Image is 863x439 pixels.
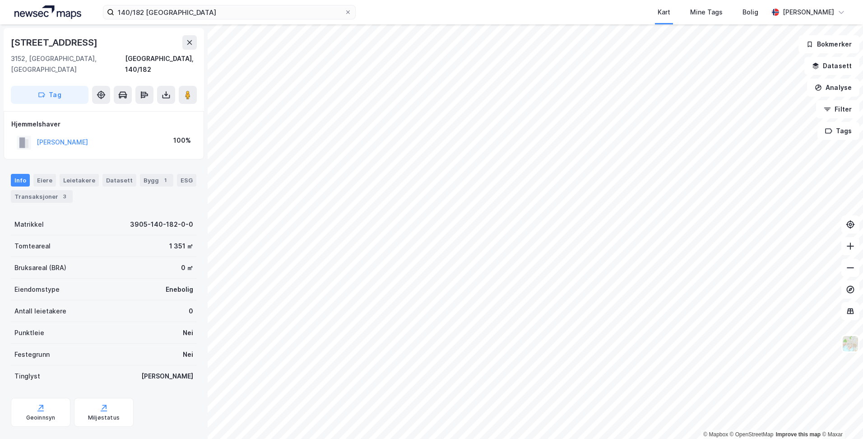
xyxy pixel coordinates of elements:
[730,431,774,438] a: OpenStreetMap
[26,414,56,421] div: Geoinnsyn
[88,414,120,421] div: Miljøstatus
[818,396,863,439] iframe: Chat Widget
[14,262,66,273] div: Bruksareal (BRA)
[14,349,50,360] div: Festegrunn
[181,262,193,273] div: 0 ㎡
[842,335,859,352] img: Z
[14,306,66,317] div: Antall leietakere
[776,431,821,438] a: Improve this map
[183,327,193,338] div: Nei
[173,135,191,146] div: 100%
[11,119,196,130] div: Hjemmelshaver
[161,176,170,185] div: 1
[114,5,344,19] input: Søk på adresse, matrikkel, gårdeiere, leietakere eller personer
[125,53,197,75] div: [GEOGRAPHIC_DATA], 140/182
[783,7,834,18] div: [PERSON_NAME]
[14,327,44,338] div: Punktleie
[818,396,863,439] div: Kontrollprogram for chat
[140,174,173,187] div: Bygg
[189,306,193,317] div: 0
[14,219,44,230] div: Matrikkel
[804,57,859,75] button: Datasett
[11,190,73,203] div: Transaksjoner
[798,35,859,53] button: Bokmerker
[11,35,99,50] div: [STREET_ADDRESS]
[14,5,81,19] img: logo.a4113a55bc3d86da70a041830d287a7e.svg
[658,7,670,18] div: Kart
[742,7,758,18] div: Bolig
[14,371,40,382] div: Tinglyst
[102,174,136,187] div: Datasett
[11,174,30,187] div: Info
[14,284,60,295] div: Eiendomstype
[690,7,723,18] div: Mine Tags
[14,241,51,252] div: Tomteareal
[11,53,125,75] div: 3152, [GEOGRAPHIC_DATA], [GEOGRAPHIC_DATA]
[816,100,859,118] button: Filter
[183,349,193,360] div: Nei
[169,241,193,252] div: 1 351 ㎡
[166,284,193,295] div: Enebolig
[11,86,88,104] button: Tag
[817,122,859,140] button: Tags
[130,219,193,230] div: 3905-140-182-0-0
[60,192,69,201] div: 3
[33,174,56,187] div: Eiere
[807,79,859,97] button: Analyse
[177,174,196,187] div: ESG
[60,174,99,187] div: Leietakere
[703,431,728,438] a: Mapbox
[141,371,193,382] div: [PERSON_NAME]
